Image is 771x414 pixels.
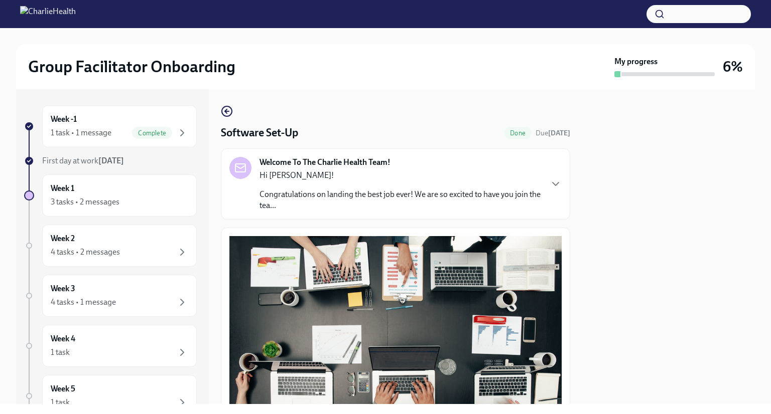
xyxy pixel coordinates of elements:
div: 3 tasks • 2 messages [51,196,119,208]
a: Week 13 tasks • 2 messages [24,174,197,217]
h3: 6% [723,58,743,76]
a: Week 24 tasks • 2 messages [24,225,197,267]
div: 4 tasks • 2 messages [51,247,120,258]
h6: Week 5 [51,383,75,394]
img: CharlieHealth [20,6,76,22]
p: Hi [PERSON_NAME]! [260,170,542,181]
span: September 16th, 2025 09:00 [536,128,570,138]
a: Week 34 tasks • 1 message [24,275,197,317]
strong: Welcome To The Charlie Health Team! [260,157,391,168]
strong: [DATE] [98,156,124,165]
h6: Week 3 [51,283,75,294]
h2: Group Facilitator Onboarding [28,57,235,77]
h6: Week 1 [51,183,74,194]
h6: Week 2 [51,233,75,244]
div: 1 task [51,347,70,358]
span: Due [536,129,570,137]
span: Complete [132,129,172,137]
div: 4 tasks • 1 message [51,297,116,308]
a: First day at work[DATE] [24,155,197,166]
a: Week -11 task • 1 messageComplete [24,105,197,147]
h6: Week 4 [51,333,75,344]
h6: Week -1 [51,114,77,125]
span: Done [504,129,532,137]
h4: Software Set-Up [221,125,298,140]
a: Week 41 task [24,325,197,367]
div: 1 task [51,397,70,408]
strong: My progress [614,56,658,67]
p: Congratulations on landing the best job ever! We are so excited to have you join the tea... [260,189,542,211]
div: 1 task • 1 message [51,127,111,138]
strong: [DATE] [548,129,570,137]
span: First day at work [42,156,124,165]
